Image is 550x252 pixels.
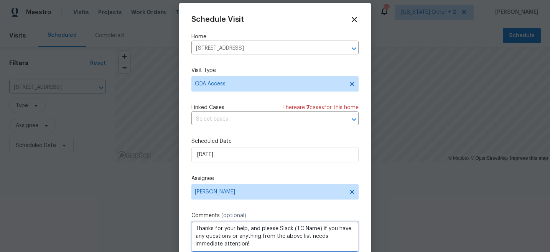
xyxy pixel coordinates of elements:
[191,113,337,125] input: Select cases
[195,189,345,195] span: [PERSON_NAME]
[349,43,359,54] button: Open
[306,105,310,110] span: 7
[191,221,359,252] textarea: Hi! Can you please: *Ensure a lockbox is installed with keys inside so the REIT can inspect. *If ...
[195,80,344,88] span: ODA Access
[349,114,359,125] button: Open
[191,16,244,23] span: Schedule Visit
[191,137,359,145] label: Scheduled Date
[191,43,337,54] input: Enter in an address
[221,213,246,218] span: (optional)
[350,15,359,24] span: Close
[191,67,359,74] label: Visit Type
[191,212,359,219] label: Comments
[282,104,359,111] span: There are case s for this home
[191,147,359,162] input: M/D/YYYY
[191,33,359,41] label: Home
[191,175,359,182] label: Assignee
[191,104,224,111] span: Linked Cases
